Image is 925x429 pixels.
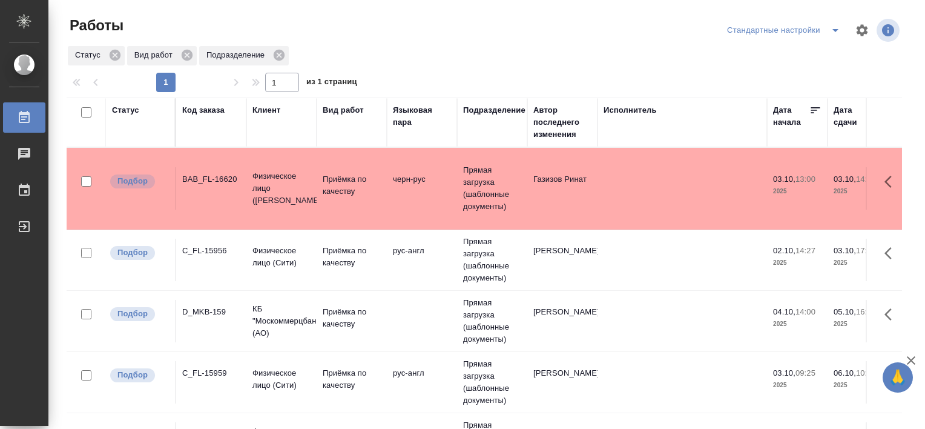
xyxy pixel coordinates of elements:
p: 03.10, [834,246,856,255]
p: 14:00 [856,175,876,184]
p: 03.10, [773,368,795,377]
div: C_FL-15956 [182,245,240,257]
p: Приёмка по качеству [323,173,381,198]
div: Можно подбирать исполнителей [109,306,169,322]
div: Вид работ [323,104,364,116]
p: 14:00 [795,307,815,316]
div: Языковая пара [393,104,451,128]
p: 2025 [773,257,821,269]
span: Посмотреть информацию [877,19,902,42]
div: Код заказа [182,104,225,116]
p: 03.10, [773,175,795,184]
div: Автор последнего изменения [533,104,591,141]
div: BAB_FL-16620 [182,173,240,185]
p: 16:00 [856,307,876,316]
p: Вид работ [134,49,177,61]
td: рус-англ [387,239,457,281]
div: D_MKB-159 [182,306,240,318]
button: Здесь прячутся важные кнопки [877,300,906,329]
p: Подбор [117,175,148,187]
p: Физическое лицо (Сити) [252,245,311,269]
button: Здесь прячутся важные кнопки [877,361,906,390]
button: Здесь прячутся важные кнопки [877,167,906,196]
div: Исполнитель [604,104,657,116]
div: Подразделение [463,104,525,116]
p: Приёмка по качеству [323,245,381,269]
p: 17:00 [856,246,876,255]
div: Подразделение [199,46,289,65]
p: Подбор [117,247,148,259]
p: Физическое лицо (Сити) [252,367,311,391]
span: Настроить таблицу [848,16,877,45]
p: 2025 [834,257,882,269]
td: рус-англ [387,361,457,404]
p: 04.10, [773,307,795,316]
p: 2025 [834,379,882,391]
div: Можно подбирать исполнителей [109,367,169,384]
p: КБ "Москоммерцбанк" (АО) [252,303,311,339]
div: Статус [112,104,139,116]
span: из 1 страниц [306,75,357,92]
p: 03.10, [834,175,856,184]
td: Прямая загрузка (шаблонные документы) [457,158,527,219]
td: [PERSON_NAME] [527,239,597,281]
div: Дата начала [773,104,809,128]
span: Работы [67,16,123,35]
p: 09:25 [795,368,815,377]
p: 05.10, [834,307,856,316]
p: 06.10, [834,368,856,377]
p: Приёмка по качеству [323,306,381,330]
div: Дата сдачи [834,104,870,128]
p: Подразделение [206,49,269,61]
button: 🙏 [883,362,913,393]
p: 13:00 [795,175,815,184]
p: Подбор [117,369,148,381]
div: Можно подбирать исполнителей [109,245,169,261]
div: Можно подбирать исполнителей [109,173,169,190]
div: split button [724,21,848,40]
div: C_FL-15959 [182,367,240,379]
span: 🙏 [887,365,908,390]
td: черн-рус [387,167,457,210]
td: [PERSON_NAME] [527,361,597,404]
p: 2025 [773,379,821,391]
p: 10:00 [856,368,876,377]
button: Здесь прячутся важные кнопки [877,239,906,268]
div: Клиент [252,104,280,116]
div: Статус [68,46,125,65]
td: [PERSON_NAME] [527,300,597,342]
p: Статус [75,49,105,61]
p: 2025 [773,185,821,198]
td: Прямая загрузка (шаблонные документы) [457,352,527,413]
p: 14:27 [795,246,815,255]
p: 2025 [773,318,821,330]
td: Прямая загрузка (шаблонные документы) [457,230,527,290]
p: 02.10, [773,246,795,255]
p: Физическое лицо ([PERSON_NAME]) [252,170,311,207]
p: 2025 [834,318,882,330]
td: Газизов Ринат [527,167,597,210]
p: 2025 [834,185,882,198]
td: Прямая загрузка (шаблонные документы) [457,291,527,351]
p: Приёмка по качеству [323,367,381,391]
p: Подбор [117,308,148,320]
div: Вид работ [127,46,197,65]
